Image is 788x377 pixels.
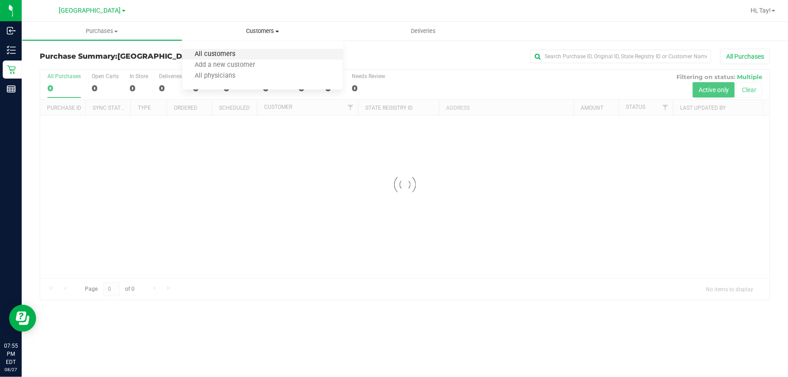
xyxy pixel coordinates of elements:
span: All customers [182,51,247,58]
a: Customers All customers Add a new customer All physicians [182,22,343,41]
a: Purchases [22,22,182,41]
inline-svg: Retail [7,65,16,74]
span: Deliveries [399,27,448,35]
iframe: Resource center [9,305,36,332]
input: Search Purchase ID, Original ID, State Registry ID or Customer Name... [531,50,711,63]
h3: Purchase Summary: [40,52,283,61]
p: 08/27 [4,366,18,373]
span: All physicians [182,72,247,80]
a: Deliveries [343,22,504,41]
span: [GEOGRAPHIC_DATA] [59,7,121,14]
inline-svg: Reports [7,84,16,93]
span: Purchases [22,27,182,35]
button: All Purchases [720,49,770,64]
span: Add a new customer [182,61,267,69]
inline-svg: Inventory [7,46,16,55]
span: [GEOGRAPHIC_DATA] [117,52,200,61]
p: 07:55 PM EDT [4,342,18,366]
inline-svg: Inbound [7,26,16,35]
span: Hi, Tay! [751,7,771,14]
span: Customers [182,27,343,35]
